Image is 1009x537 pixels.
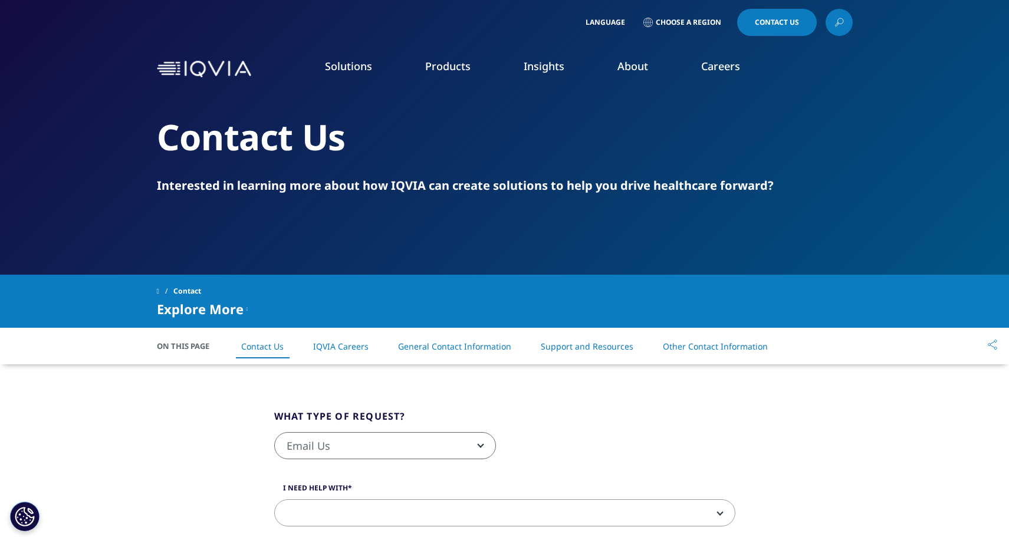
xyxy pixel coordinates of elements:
label: I need help with [274,483,735,499]
div: Interested in learning more about how IQVIA can create solutions to help you drive healthcare for... [157,177,853,194]
legend: What type of request? [274,409,406,432]
a: IQVIA Careers [313,341,369,352]
span: Explore More [157,302,244,316]
h2: Contact Us [157,115,853,159]
a: Other Contact Information [663,341,768,352]
a: Contact Us [241,341,284,352]
a: Support and Resources [541,341,633,352]
span: Email Us [274,432,496,459]
a: General Contact Information [398,341,511,352]
span: Contact Us [755,19,799,26]
span: Choose a Region [656,18,721,27]
span: On This Page [157,340,222,352]
button: Ρυθμίσεις για τα cookies [10,502,40,531]
img: IQVIA Healthcare Information Technology and Pharma Clinical Research Company [157,61,251,78]
nav: Primary [256,41,853,97]
span: Language [586,18,625,27]
a: About [617,59,648,73]
span: Contact [173,281,201,302]
a: Solutions [325,59,372,73]
a: Careers [701,59,740,73]
a: Products [425,59,471,73]
a: Contact Us [737,9,817,36]
span: Email Us [275,433,495,460]
a: Insights [524,59,564,73]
